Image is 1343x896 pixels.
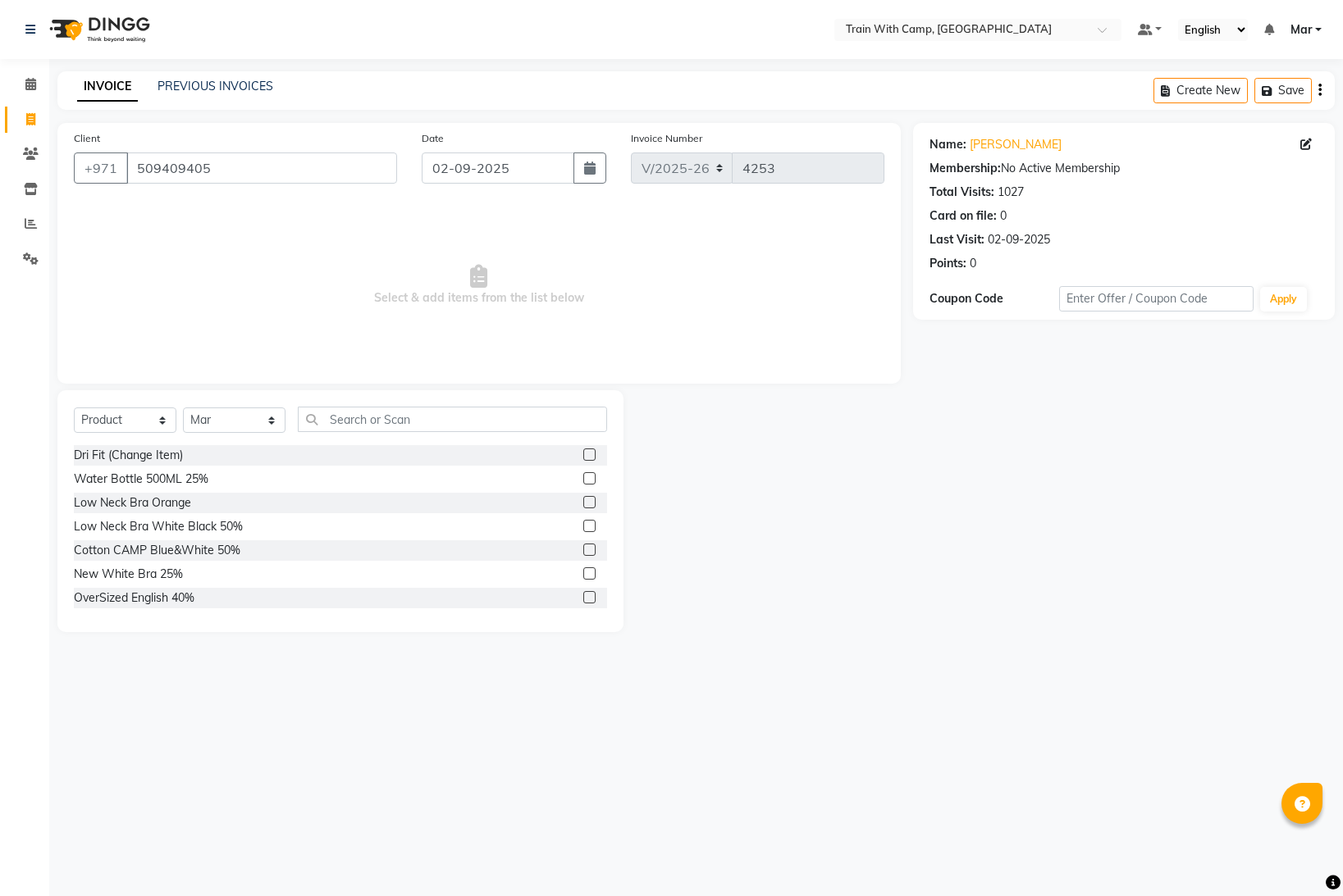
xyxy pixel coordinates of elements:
[970,136,1062,153] a: [PERSON_NAME]
[930,160,1001,177] div: Membership:
[998,184,1024,201] div: 1027
[77,72,138,102] a: INVOICE
[930,255,966,272] div: Points:
[930,290,1059,307] div: Coupon Code
[1260,287,1307,312] button: Apply
[930,207,997,225] div: Card on file:
[1153,78,1248,103] button: Create New
[1000,207,1007,225] div: 0
[298,407,607,432] input: Search or Scan
[74,203,884,367] span: Select & add items from the list below
[74,152,128,184] button: +971
[930,160,1318,177] div: No Active Membership
[970,255,976,272] div: 0
[74,589,194,607] div: OverSized English 40%
[42,7,154,52] img: logo
[74,131,100,146] label: Client
[74,566,183,583] div: New White Bra 25%
[74,471,208,488] div: Water Bottle 500ML 25%
[1274,830,1327,880] iframe: chat widget
[74,494,191,512] div: Low Neck Bra Orange
[930,231,984,248] div: Last Visit:
[1059,286,1254,312] input: Enter Offer / Coupon Code
[74,518,243,535] div: Low Neck Bra White Black 50%
[930,136,966,153] div: Name:
[422,131,444,146] label: Date
[126,152,397,184] input: Search by Name/Mobile/Email/Code
[930,184,994,201] div: Total Visits:
[988,231,1050,248] div: 02-09-2025
[1290,21,1312,39] span: Mar
[1254,78,1312,103] button: Save
[74,447,183,464] div: Dri Fit (Change Item)
[74,542,240,559] div: Cotton CAMP Blue&White 50%
[158,79,273,93] a: PREVIOUS INVOICES
[631,131,702,146] label: Invoice Number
